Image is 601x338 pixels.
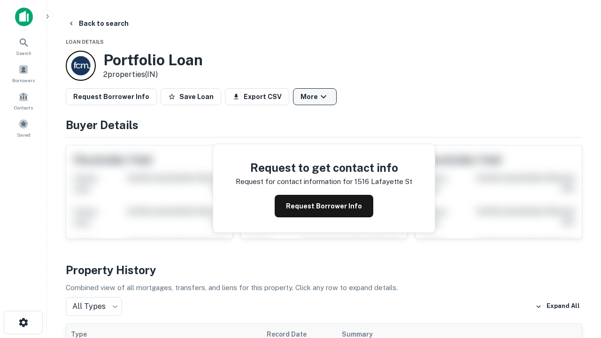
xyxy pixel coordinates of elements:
h3: Portfolio Loan [103,51,203,69]
button: Request Borrower Info [275,195,373,217]
button: More [293,88,337,105]
p: 1516 lafayette st [354,176,412,187]
a: Borrowers [3,61,44,86]
span: Search [16,49,31,57]
button: Save Loan [161,88,221,105]
iframe: Chat Widget [554,263,601,308]
h4: Property History [66,261,582,278]
span: Borrowers [12,77,35,84]
h4: Request to get contact info [236,159,412,176]
div: All Types [66,297,122,316]
button: Export CSV [225,88,289,105]
span: Saved [17,131,31,138]
p: Request for contact information for [236,176,353,187]
h4: Buyer Details [66,116,582,133]
a: Saved [3,115,44,140]
span: Loan Details [66,39,104,45]
p: 2 properties (IN) [103,69,203,80]
button: Request Borrower Info [66,88,157,105]
span: Contacts [14,104,33,111]
img: capitalize-icon.png [15,8,33,26]
a: Search [3,33,44,59]
button: Expand All [533,300,582,314]
a: Contacts [3,88,44,113]
button: Back to search [64,15,132,32]
p: Combined view of all mortgages, transfers, and liens for this property. Click any row to expand d... [66,282,582,293]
